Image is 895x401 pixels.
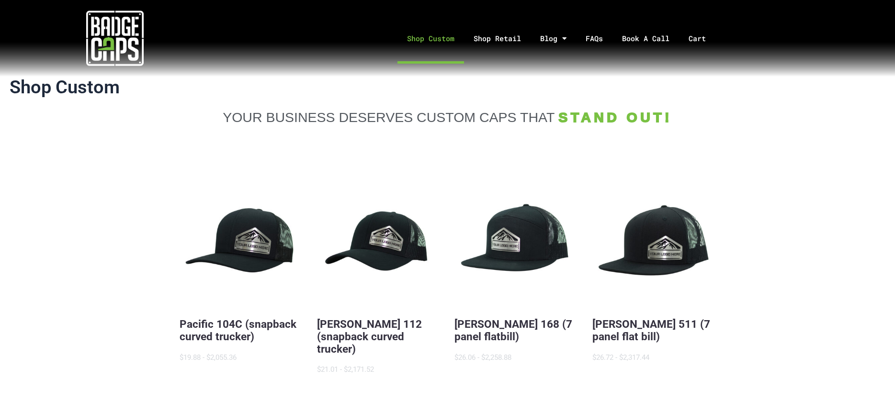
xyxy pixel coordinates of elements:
a: Book A Call [612,13,679,64]
a: YOUR BUSINESS DESERVES CUSTOM CAPS THAT STAND OUT! [180,109,716,125]
a: Cart [679,13,727,64]
img: badgecaps white logo with green acccent [86,10,144,67]
a: [PERSON_NAME] 112 (snapback curved trucker) [317,318,422,355]
a: [PERSON_NAME] 168 (7 panel flatbill) [454,318,572,343]
a: Shop Retail [464,13,531,64]
button: BadgeCaps - Richardson 168 [454,183,578,306]
a: Blog [531,13,576,64]
a: Shop Custom [397,13,464,64]
button: BadgeCaps - Richardson 511 [592,183,715,306]
span: $21.01 - $2,171.52 [317,365,374,374]
h1: Shop Custom [10,77,885,99]
a: [PERSON_NAME] 511 (7 panel flat bill) [592,318,710,343]
button: BadgeCaps - Pacific 104C [180,183,303,306]
span: $19.88 - $2,055.36 [180,353,237,362]
a: FAQs [576,13,612,64]
span: STAND OUT! [558,110,672,125]
span: $26.72 - $2,317.44 [592,353,649,362]
span: $26.06 - $2,258.88 [454,353,511,362]
button: BadgeCaps - Richardson 112 [317,183,440,306]
span: YOUR BUSINESS DESERVES CUSTOM CAPS THAT [223,110,555,125]
nav: Menu [230,13,895,64]
a: Pacific 104C (snapback curved trucker) [180,318,296,343]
